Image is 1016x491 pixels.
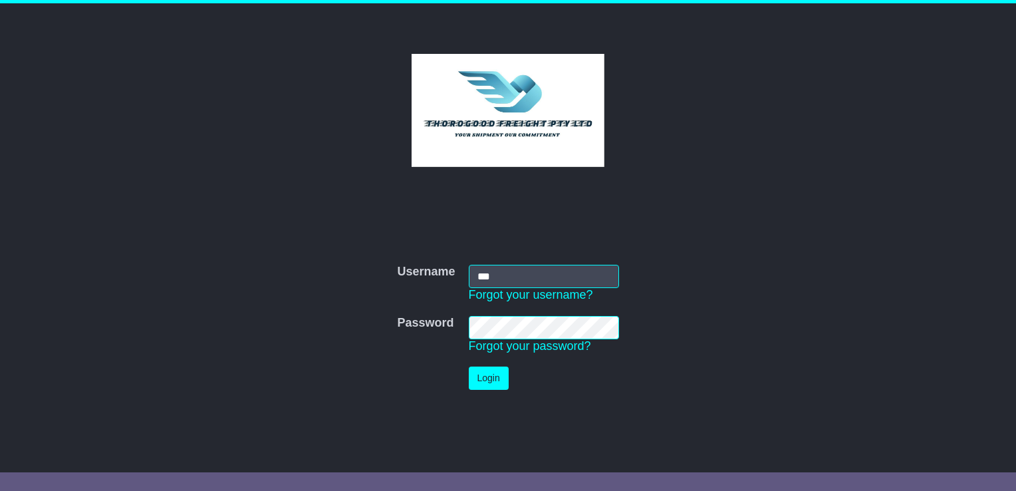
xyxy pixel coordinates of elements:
[397,316,453,331] label: Password
[469,367,509,390] button: Login
[469,288,593,301] a: Forgot your username?
[412,54,605,167] img: Thorogood Freight Pty Ltd
[469,339,591,353] a: Forgot your password?
[397,265,455,279] label: Username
